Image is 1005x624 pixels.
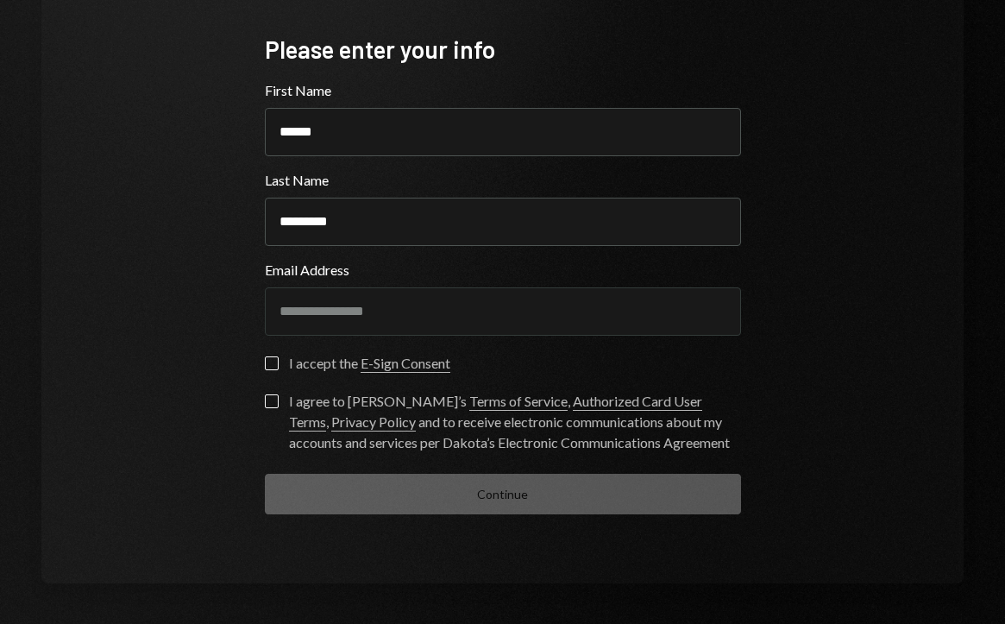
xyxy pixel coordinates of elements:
button: I accept the E-Sign Consent [265,356,279,370]
div: I accept the [289,353,450,374]
label: Last Name [265,170,741,191]
a: E-Sign Consent [361,355,450,373]
button: I agree to [PERSON_NAME]’s Terms of Service, Authorized Card User Terms, Privacy Policy and to re... [265,394,279,408]
label: Email Address [265,260,741,280]
a: Terms of Service [469,393,568,411]
label: First Name [265,80,741,101]
div: I agree to [PERSON_NAME]’s , , and to receive electronic communications about my accounts and ser... [289,391,741,453]
a: Privacy Policy [331,413,416,432]
div: Please enter your info [265,33,741,66]
a: Authorized Card User Terms [289,393,702,432]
